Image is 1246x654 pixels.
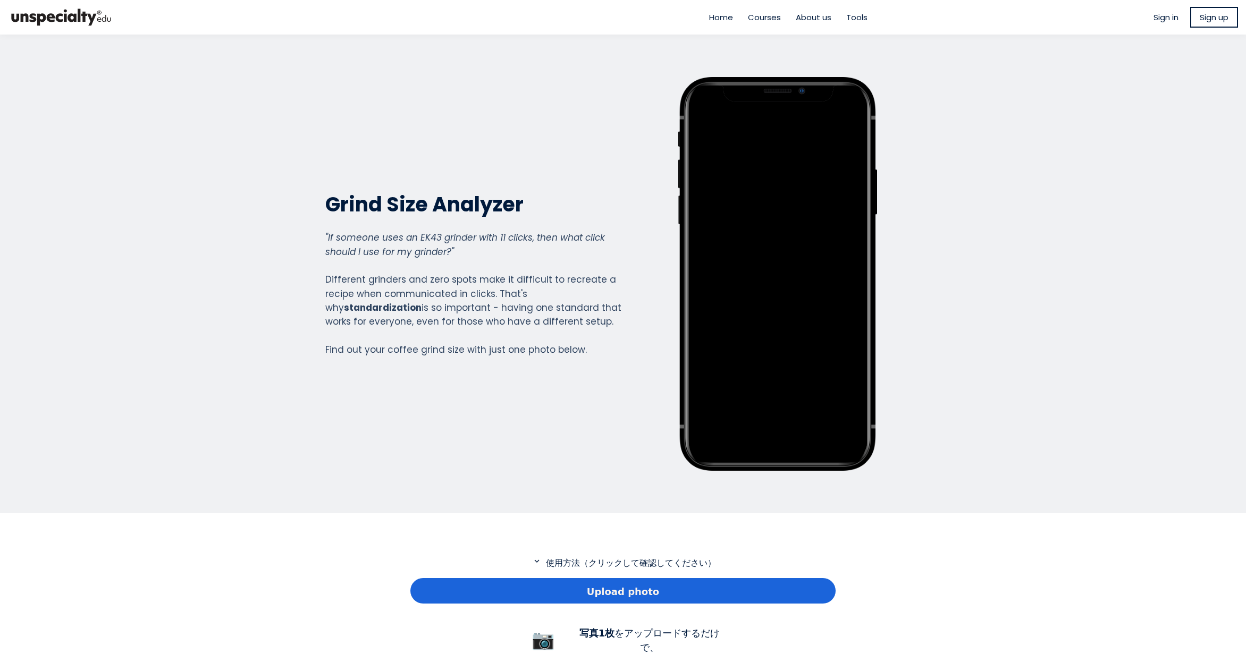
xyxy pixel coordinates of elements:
p: 使用方法（クリックして確認してください） [410,556,836,570]
span: Upload photo [587,584,659,599]
a: About us [796,11,831,23]
img: bc390a18feecddb333977e298b3a00a1.png [8,4,114,30]
span: Sign up [1200,11,1228,23]
h2: Grind Size Analyzer [325,191,622,217]
span: 📷 [532,629,555,650]
b: 写真1枚 [579,627,615,639]
a: Sign in [1154,11,1178,23]
strong: standardization [344,301,422,314]
a: Courses [748,11,781,23]
em: "If someone uses an EK43 grinder with 11 clicks, then what click should I use for my grinder?" [325,231,605,258]
a: Home [709,11,733,23]
mat-icon: expand_more [531,556,543,566]
div: Different grinders and zero spots make it difficult to recreate a recipe when communicated in cli... [325,231,622,356]
a: Tools [846,11,868,23]
a: Sign up [1190,7,1238,28]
